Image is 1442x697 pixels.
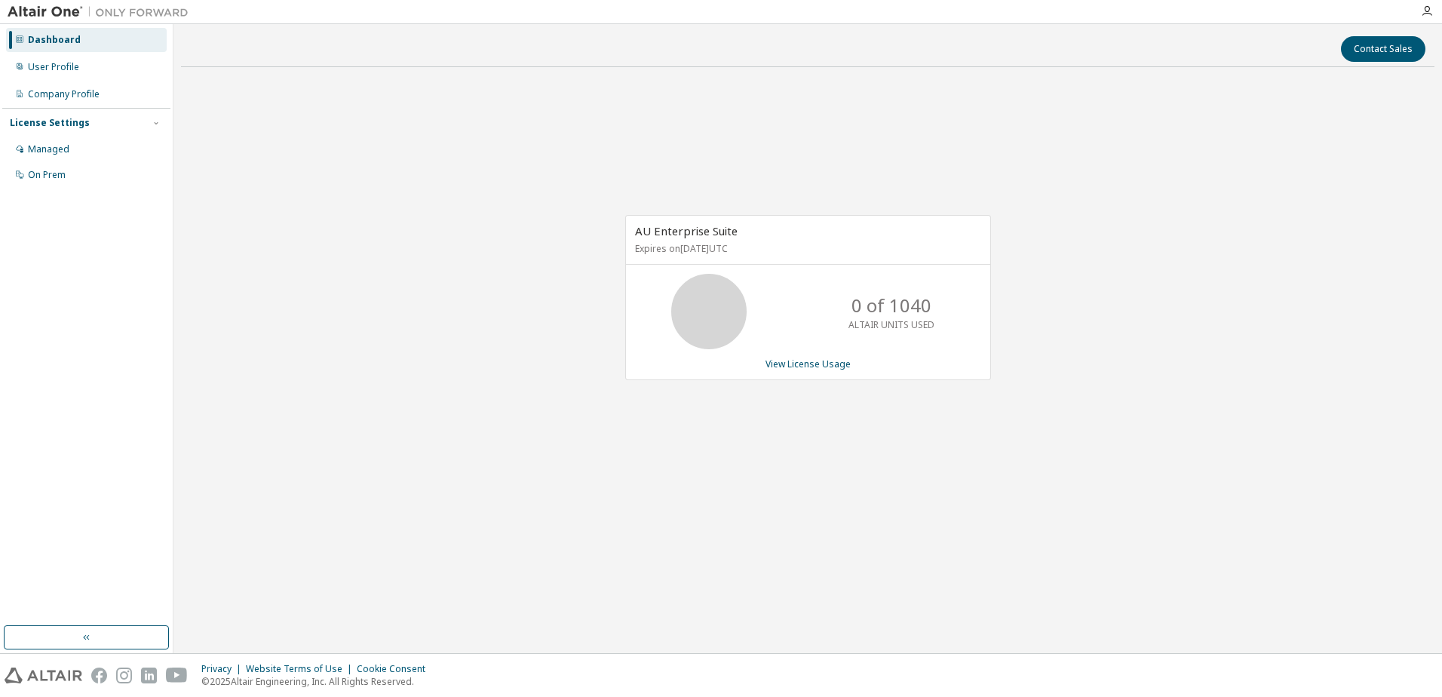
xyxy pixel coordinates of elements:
[28,88,100,100] div: Company Profile
[848,318,934,331] p: ALTAIR UNITS USED
[5,668,82,683] img: altair_logo.svg
[28,169,66,181] div: On Prem
[635,242,977,255] p: Expires on [DATE] UTC
[141,668,157,683] img: linkedin.svg
[1341,36,1425,62] button: Contact Sales
[851,293,931,318] p: 0 of 1040
[8,5,196,20] img: Altair One
[10,117,90,129] div: License Settings
[91,668,107,683] img: facebook.svg
[201,675,434,688] p: © 2025 Altair Engineering, Inc. All Rights Reserved.
[357,663,434,675] div: Cookie Consent
[201,663,246,675] div: Privacy
[28,143,69,155] div: Managed
[28,34,81,46] div: Dashboard
[28,61,79,73] div: User Profile
[635,223,738,238] span: AU Enterprise Suite
[116,668,132,683] img: instagram.svg
[765,358,851,370] a: View License Usage
[246,663,357,675] div: Website Terms of Use
[166,668,188,683] img: youtube.svg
